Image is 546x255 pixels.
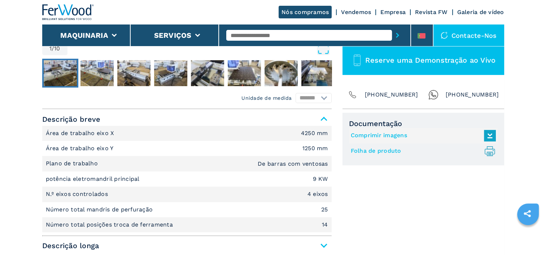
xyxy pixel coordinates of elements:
[415,9,448,15] a: Revista FW
[42,59,332,88] nav: Thumbnail Navigation
[46,206,155,214] p: Número total mandris de perfuração
[52,46,54,52] span: /
[263,59,299,88] button: Go to Slide 7
[116,59,152,88] button: Go to Slide 3
[300,59,336,88] button: Go to Slide 8
[428,90,438,100] img: Whatsapp
[46,129,116,137] p: Área de trabalho eixo X
[433,24,504,46] div: Contacte-nos
[342,46,504,75] button: Reserve uma Demonstração ao Vivo
[153,59,189,88] button: Go to Slide 4
[226,59,262,88] button: Go to Slide 6
[42,126,332,233] div: Descrição breve
[42,113,332,126] span: Descrição breve
[349,119,498,128] span: Documentação
[117,60,150,86] img: 18668fee3655df9dea29b2077bf315ed
[457,9,504,15] a: Galeria de vídeo
[44,60,77,86] img: 7eee9e4c0538adede3bf7572c767e96f
[228,60,261,86] img: 065a6cfd5f402c960504e7b7a978b8cf
[341,9,371,15] a: Vendemos
[322,222,328,228] em: 14
[515,223,541,250] iframe: Chat
[265,60,298,86] img: e8e2aaad61fbeee70aaadfc92eb01867
[441,32,448,39] img: Contacte-nos
[42,4,94,20] img: Ferwood
[301,130,328,136] em: 4250 mm
[46,160,100,167] p: Plano de trabalho
[189,59,226,88] button: Go to Slide 5
[154,31,192,40] button: Serviços
[154,60,187,86] img: a7e768b02aa49dff082b9f11a359aa7d
[302,146,328,151] em: 1250 mm
[49,46,52,52] span: 1
[380,9,406,15] a: Empresa
[46,221,175,229] p: Número total posições troca de ferramenta
[301,60,335,86] img: e345bb46ea092c372a6a53ca4be76752
[54,46,60,52] span: 10
[307,191,328,197] em: 4 eixos
[42,239,332,252] span: Descrição longa
[42,59,78,88] button: Go to Slide 1
[365,56,495,64] span: Reserve uma Demonstração ao Vivo
[69,42,330,55] button: Open Fullscreen
[79,59,115,88] button: Go to Slide 2
[80,60,114,86] img: d668a6303ddf8b0a835210bf64ff8d1e
[392,27,403,44] button: submit-button
[258,161,328,167] em: De barras com ventosas
[348,90,358,100] img: Phone
[313,176,328,182] em: 9 KW
[446,90,499,100] span: [PHONE_NUMBER]
[365,90,418,100] span: [PHONE_NUMBER]
[321,207,328,212] em: 25
[46,190,110,198] p: N.º eixos controlados
[518,205,536,223] a: sharethis
[60,31,108,40] button: Maquinaria
[241,94,292,102] em: Unidade de medida
[279,6,332,18] a: Nós compramos
[191,60,224,86] img: c01fccf762f87d282ce2df5be277bb75
[351,145,492,157] a: Folha de produto
[46,175,141,183] p: potência eletromandril principal
[46,144,115,152] p: Área de trabalho eixo Y
[351,130,492,142] a: Comprimir imagens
